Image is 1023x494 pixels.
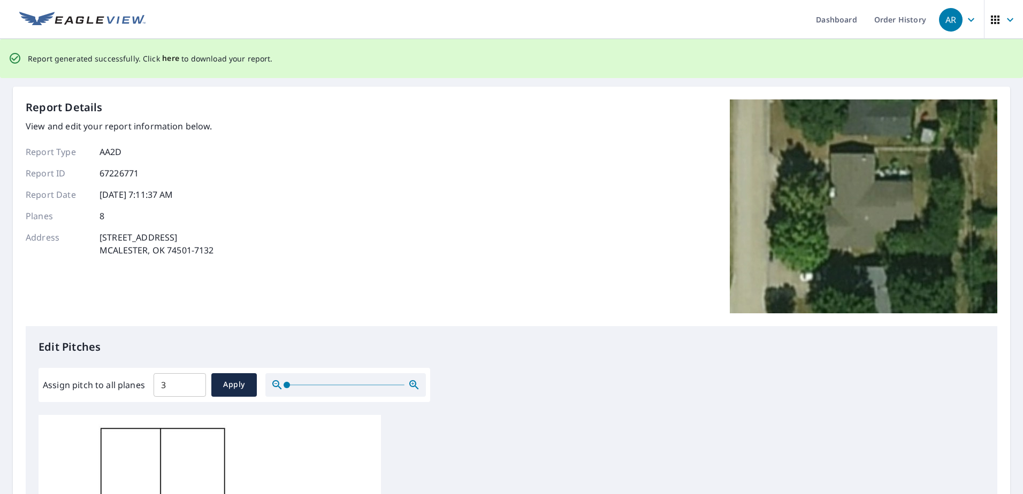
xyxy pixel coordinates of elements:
[220,378,248,391] span: Apply
[28,52,273,65] p: Report generated successfully. Click to download your report.
[26,120,214,133] p: View and edit your report information below.
[100,231,214,257] p: [STREET_ADDRESS] MCALESTER, OK 74501-7132
[154,370,206,400] input: 00.0
[100,188,173,201] p: [DATE] 7:11:37 AM
[162,52,180,65] button: here
[26,99,103,115] p: Report Details
[939,8,963,32] div: AR
[730,99,997,313] img: Top image
[100,210,104,222] p: 8
[26,167,90,180] p: Report ID
[100,167,139,180] p: 67226771
[26,231,90,257] p: Address
[26,210,90,222] p: Planes
[100,145,122,158] p: AA2D
[211,373,257,397] button: Apply
[39,339,984,355] p: Edit Pitches
[26,145,90,158] p: Report Type
[26,188,90,201] p: Report Date
[43,379,145,391] label: Assign pitch to all planes
[19,12,146,28] img: EV Logo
